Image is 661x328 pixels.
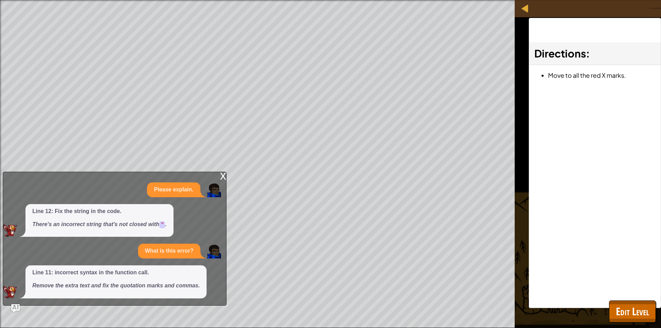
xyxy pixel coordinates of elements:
span: Edit Level [616,304,649,318]
p: Line 11: incorrect syntax in the function call. [32,269,200,277]
button: Edit Level [609,300,656,322]
button: Ask AI [11,304,20,313]
em: Remove the extra text and fix the quotation marks and commas. [32,283,200,288]
em: There's an incorrect string that's not closed with . [32,221,167,227]
img: AI [3,286,17,298]
code: " [159,221,165,228]
p: Line 12: Fix the string in the code. [32,208,167,215]
p: What is this error? [145,247,193,255]
img: Player [207,183,221,197]
img: AI [3,224,17,237]
li: Move to all the red X marks. [548,70,655,80]
h3: : [534,46,655,61]
span: Directions [534,47,586,60]
p: Please explain. [154,186,193,194]
div: x [220,172,226,179]
img: Player [207,245,221,258]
